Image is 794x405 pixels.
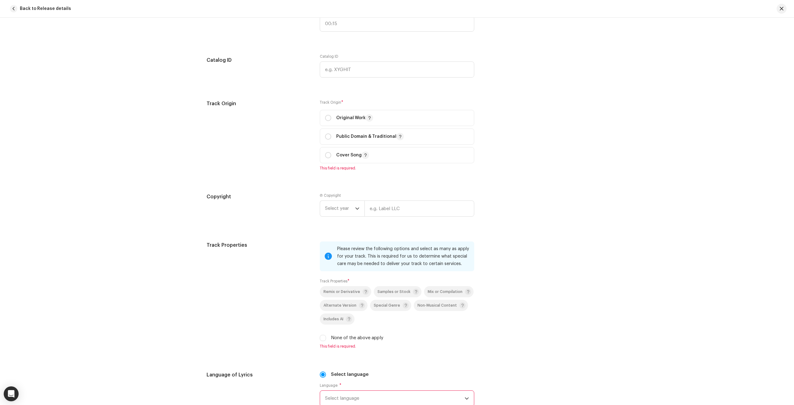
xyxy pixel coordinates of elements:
input: 00:15 [320,16,474,32]
span: Remix or Derivative [323,290,360,294]
span: Select year [325,201,355,216]
span: Non-Musical Content [417,304,457,308]
p-togglebutton: Samples or Stock [374,286,422,297]
span: Samples or Stock [377,290,410,294]
span: This field is required. [320,344,474,349]
p-togglebutton: Includes AI [320,313,355,325]
label: Language [320,383,341,388]
p-togglebutton: Non-Musical Content [414,300,468,311]
p-togglebutton: Alternate Version [320,300,368,311]
h5: Track Origin [207,100,310,107]
input: e.g. Label LLC [364,200,474,217]
p-togglebutton: Original Work [320,110,474,126]
label: None of the above apply [331,335,383,341]
p: Public Domain & Traditional [336,133,404,140]
label: Select language [331,371,368,378]
div: dropdown trigger [355,201,359,216]
p-togglebutton: Mix or Compilation [424,286,474,297]
h5: Catalog ID [207,54,310,66]
label: Track Properties [320,279,350,284]
p: Original Work [336,114,373,122]
p-togglebutton: Cover Song [320,147,474,163]
div: Open Intercom Messenger [4,386,19,401]
p-togglebutton: Special Genre [370,300,411,311]
input: e.g. XYGHIT [320,61,474,78]
span: Includes AI [323,317,343,321]
span: Alternate Version [323,304,356,308]
label: Track Origin [320,100,474,105]
label: Ⓟ Copyright [320,193,341,198]
span: Special Genre [374,304,400,308]
p: Cover Song [336,151,369,159]
p-togglebutton: Remix or Derivative [320,286,371,297]
h5: Track Properties [207,241,310,249]
span: Mix or Compilation [428,290,462,294]
span: This field is required. [320,166,474,171]
div: Please review the following options and select as many as apply for your track. This is required ... [337,245,469,268]
p-togglebutton: Public Domain & Traditional [320,128,474,145]
h5: Language of Lyrics [207,371,310,379]
label: Catalog ID [320,54,338,59]
h5: Copyright [207,193,310,200]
